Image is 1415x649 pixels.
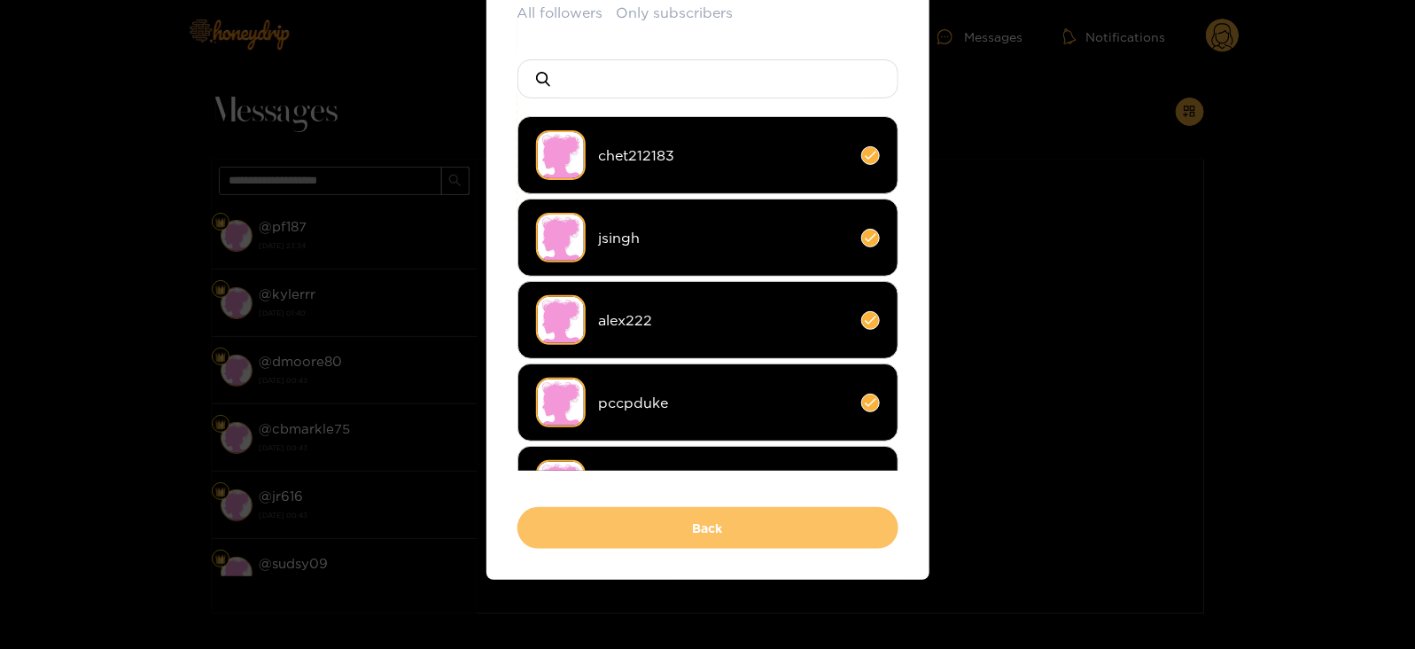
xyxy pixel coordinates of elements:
span: jsingh [599,228,848,248]
img: no-avatar.png [536,213,586,262]
span: pccpduke [599,393,848,413]
img: no-avatar.png [536,378,586,427]
span: chet212183 [599,145,848,166]
button: Back [517,507,898,549]
button: All followers [517,3,603,23]
img: no-avatar.png [536,460,586,510]
img: no-avatar.png [536,295,586,345]
button: Only subscribers [617,3,734,23]
span: alex222 [599,310,848,331]
img: no-avatar.png [536,130,586,180]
